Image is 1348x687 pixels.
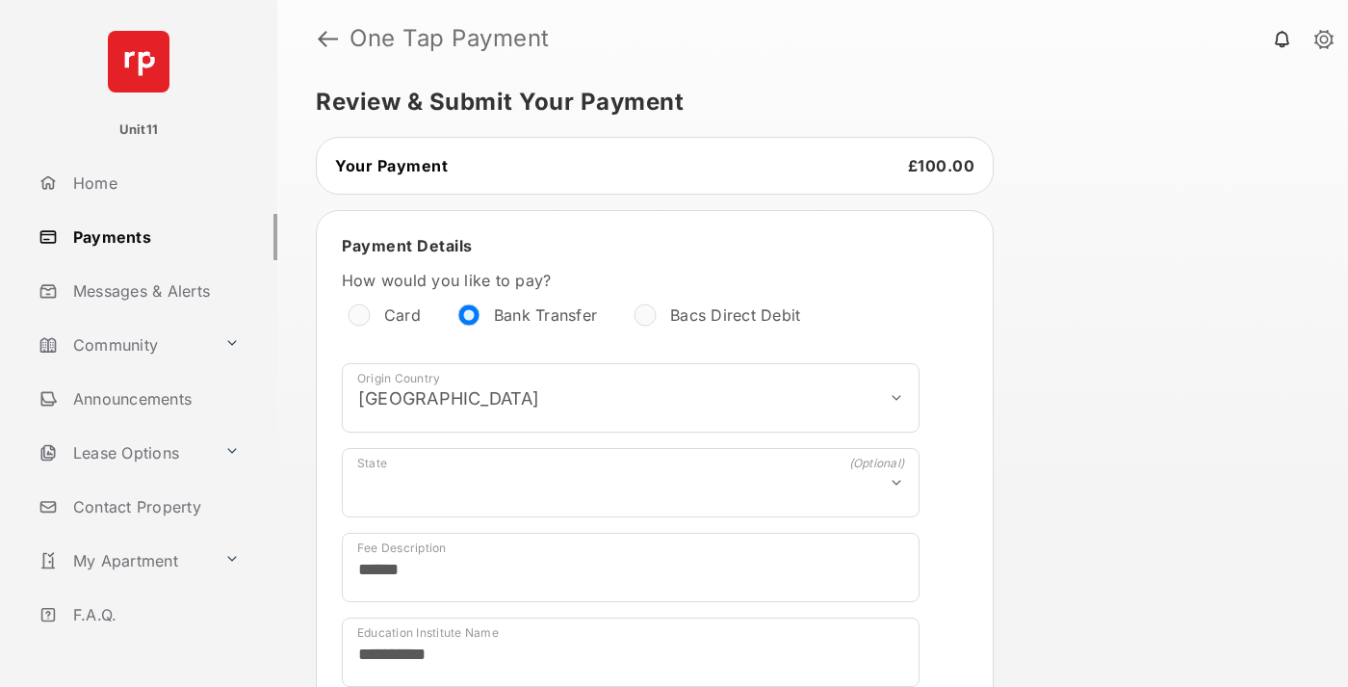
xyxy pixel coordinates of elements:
[31,430,217,476] a: Lease Options
[31,592,277,638] a: F.A.Q.
[31,160,277,206] a: Home
[384,305,421,325] label: Card
[342,271,920,290] label: How would you like to pay?
[316,91,1294,114] h5: Review & Submit Your Payment
[31,376,277,422] a: Announcements
[31,214,277,260] a: Payments
[908,156,975,175] span: £100.00
[31,268,277,314] a: Messages & Alerts
[119,120,159,140] p: Unit11
[31,322,217,368] a: Community
[31,484,277,530] a: Contact Property
[335,156,448,175] span: Your Payment
[342,236,473,255] span: Payment Details
[350,27,550,50] strong: One Tap Payment
[494,305,597,325] label: Bank Transfer
[670,305,800,325] label: Bacs Direct Debit
[31,538,217,584] a: My Apartment
[108,31,169,92] img: svg+xml;base64,PHN2ZyB4bWxucz0iaHR0cDovL3d3dy53My5vcmcvMjAwMC9zdmciIHdpZHRoPSI2NCIgaGVpZ2h0PSI2NC...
